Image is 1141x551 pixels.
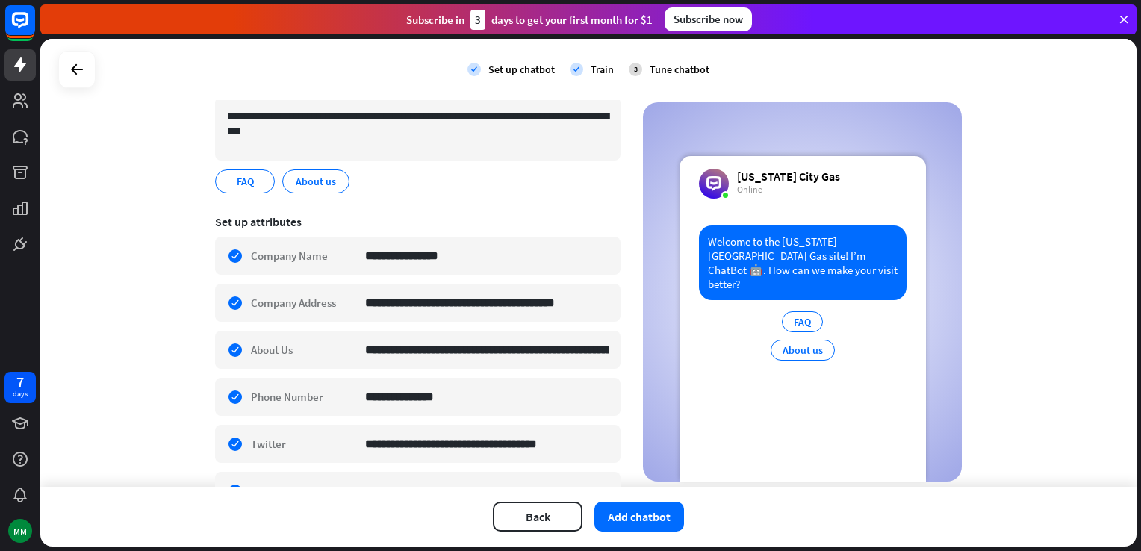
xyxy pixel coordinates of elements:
[737,184,840,196] div: Online
[699,225,907,300] div: Welcome to the [US_STATE][GEOGRAPHIC_DATA] Gas site! I’m ChatBot 🤖. How can we make your visit be...
[16,376,24,389] div: 7
[594,502,684,532] button: Add chatbot
[737,169,840,184] div: [US_STATE] City Gas
[488,63,555,76] div: Set up chatbot
[4,372,36,403] a: 7 days
[650,63,709,76] div: Tune chatbot
[570,63,583,76] i: check
[493,502,582,532] button: Back
[467,63,481,76] i: check
[470,10,485,30] div: 3
[406,10,653,30] div: Subscribe in days to get your first month for $1
[12,6,57,51] button: Open LiveChat chat widget
[235,173,255,190] span: FAQ
[591,63,614,76] div: Train
[782,311,823,332] div: FAQ
[215,214,621,229] div: Set up attributes
[665,7,752,31] div: Subscribe now
[13,389,28,399] div: days
[771,340,835,361] div: About us
[294,173,338,190] span: About us
[8,519,32,543] div: MM
[629,63,642,76] div: 3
